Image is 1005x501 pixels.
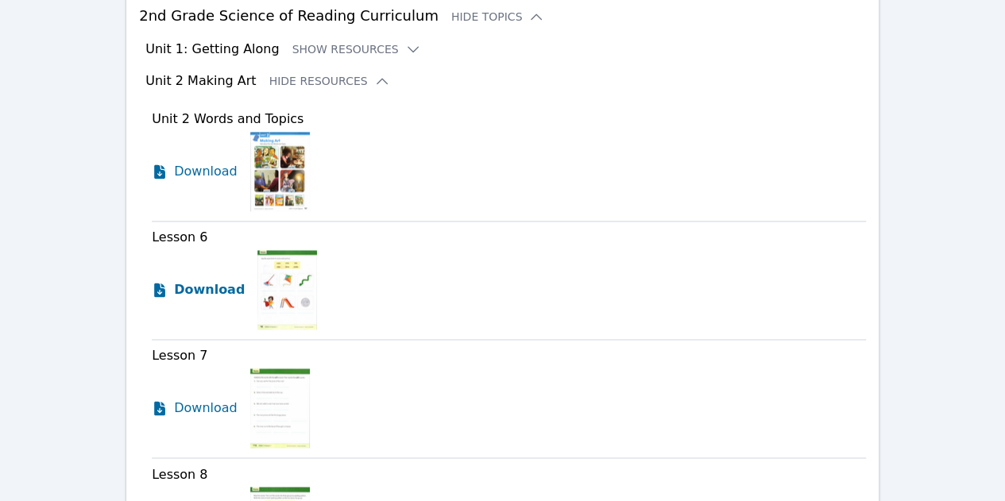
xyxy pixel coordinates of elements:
[152,250,245,330] a: Download
[152,132,238,211] a: Download
[152,111,303,126] span: Unit 2 Words and Topics
[152,229,207,245] span: Lesson 6
[145,40,279,59] h3: Unit 1: Getting Along
[152,368,238,448] a: Download
[139,5,866,27] h3: 2nd Grade Science of Reading Curriculum
[174,399,238,418] span: Download
[451,9,545,25] button: Hide Topics
[152,466,207,481] span: Lesson 8
[145,71,256,91] h3: Unit 2 Making Art
[269,73,390,89] button: Hide Resources
[152,348,207,363] span: Lesson 7
[174,162,238,181] span: Download
[292,41,421,57] button: Show Resources
[250,368,310,448] img: Lesson 7
[257,250,317,330] img: Lesson 6
[174,280,245,299] span: Download
[250,132,310,211] img: Unit 2 Words and Topics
